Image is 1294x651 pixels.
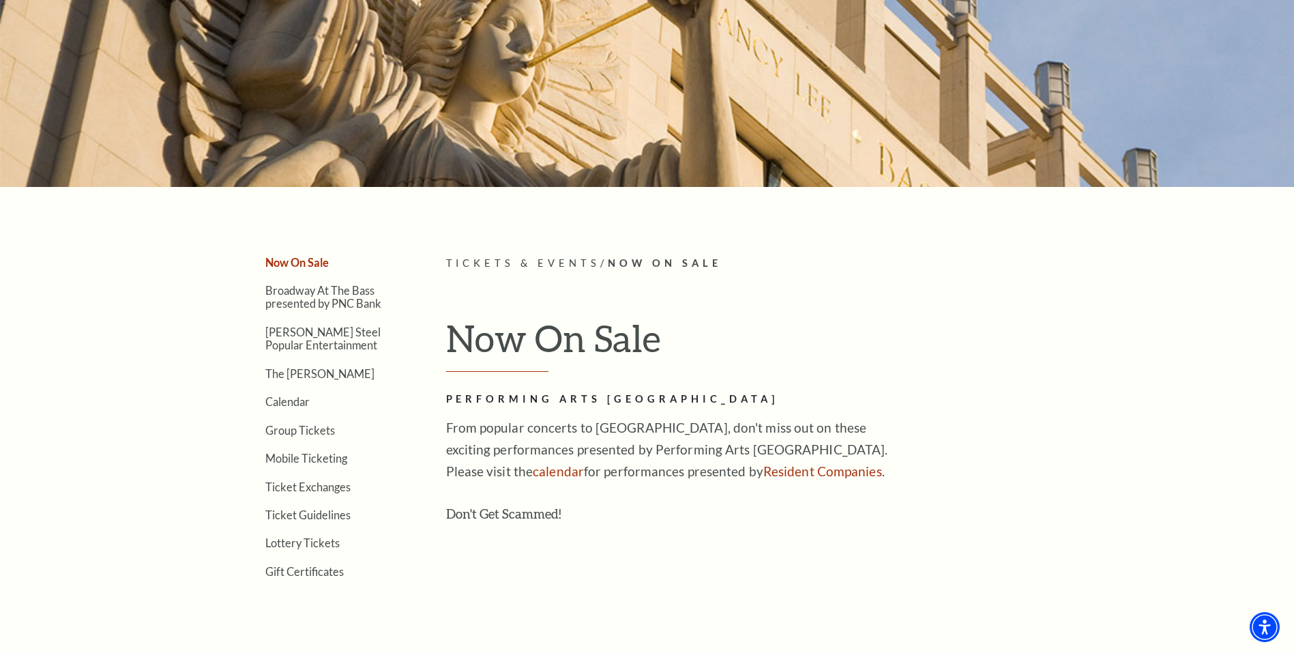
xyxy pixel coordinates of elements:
a: [PERSON_NAME] Steel Popular Entertainment [265,325,381,351]
span: Now On Sale [608,257,722,269]
p: From popular concerts to [GEOGRAPHIC_DATA], don't miss out on these exciting performances present... [446,417,889,482]
h1: Now On Sale [446,316,1070,372]
div: Accessibility Menu [1250,612,1280,642]
a: Now On Sale [265,256,329,269]
a: Mobile Ticketing [265,452,347,465]
p: / [446,255,1070,272]
a: Ticket Guidelines [265,508,351,521]
h3: Don't Get Scammed! [446,503,889,525]
h2: Performing Arts [GEOGRAPHIC_DATA] [446,391,889,408]
a: Calendar [265,395,310,408]
a: Lottery Tickets [265,536,340,549]
a: calendar [533,463,584,479]
a: The [PERSON_NAME] [265,367,374,380]
span: Tickets & Events [446,257,601,269]
a: Broadway At The Bass presented by PNC Bank [265,284,381,310]
a: Group Tickets [265,424,335,437]
a: Ticket Exchanges [265,480,351,493]
a: Gift Certificates [265,565,344,578]
a: Resident Companies [763,463,882,479]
